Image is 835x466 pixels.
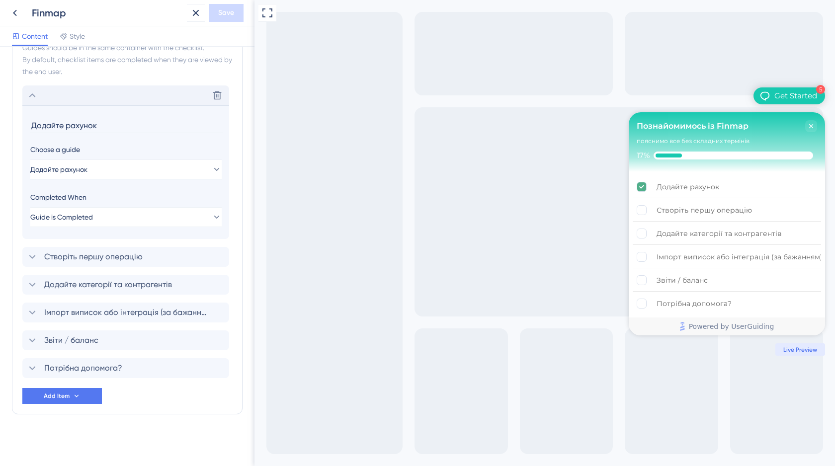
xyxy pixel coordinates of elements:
div: Звіти / баланс is incomplete. [378,269,567,292]
div: Checklist items [374,172,571,316]
div: Checklist progress: 17% [382,151,563,160]
div: Guides should be in the same container with the checklist. By default, checklist items are comple... [22,42,232,78]
span: Content [22,30,48,42]
div: Імпорт виписок або інтеграція (за бажанням) [402,251,568,263]
div: Додайте категорії та контрагентів [402,228,527,239]
div: пояснимо все без складних термінів [382,136,495,146]
span: Створіть першу операцію [44,251,143,263]
span: Save [218,7,234,19]
div: Звіти / баланс [402,274,453,286]
span: Додайте категорії та контрагентів [44,279,172,291]
span: Імпорт виписок або інтеграція (за бажанням) [44,307,208,318]
div: 5 [562,85,571,94]
button: Add Item [22,388,102,404]
div: Close Checklist [551,120,563,132]
div: Потрібна допомога? [402,298,477,310]
span: Потрібна допомога? [44,362,122,374]
div: Додайте рахунок [402,181,465,193]
div: Познайомимось із Finmap [382,120,494,132]
span: Powered by UserGuiding [434,320,520,332]
input: Header [30,118,223,133]
div: Додайте категорії та контрагентів is incomplete. [378,223,567,245]
div: Get Started [520,91,563,101]
span: Звіти / баланс [44,334,98,346]
div: Completed When [30,191,222,203]
div: Імпорт виписок або інтеграція (за бажанням) is incomplete. [378,246,567,268]
button: Guide is Completed [30,207,222,227]
div: Finmap [32,6,183,20]
span: Guide is Completed [30,211,93,223]
span: Add Item [44,392,70,400]
div: Open Get Started checklist, remaining modules: 5 [499,87,571,104]
span: Додайте рахунок [30,163,87,175]
div: Створіть першу операцію [402,204,498,216]
span: Live Preview [529,346,563,354]
div: Choose a guide [30,144,221,155]
div: Створіть першу операцію is incomplete. [378,199,567,222]
button: Save [209,4,244,22]
div: Footer [374,317,571,335]
span: Style [70,30,85,42]
div: 17% [382,151,395,160]
div: Додайте рахунок is complete. [378,176,567,198]
div: Потрібна допомога? is incomplete. [378,293,567,314]
div: Checklist Container [374,112,571,335]
button: Додайте рахунок [30,159,222,179]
